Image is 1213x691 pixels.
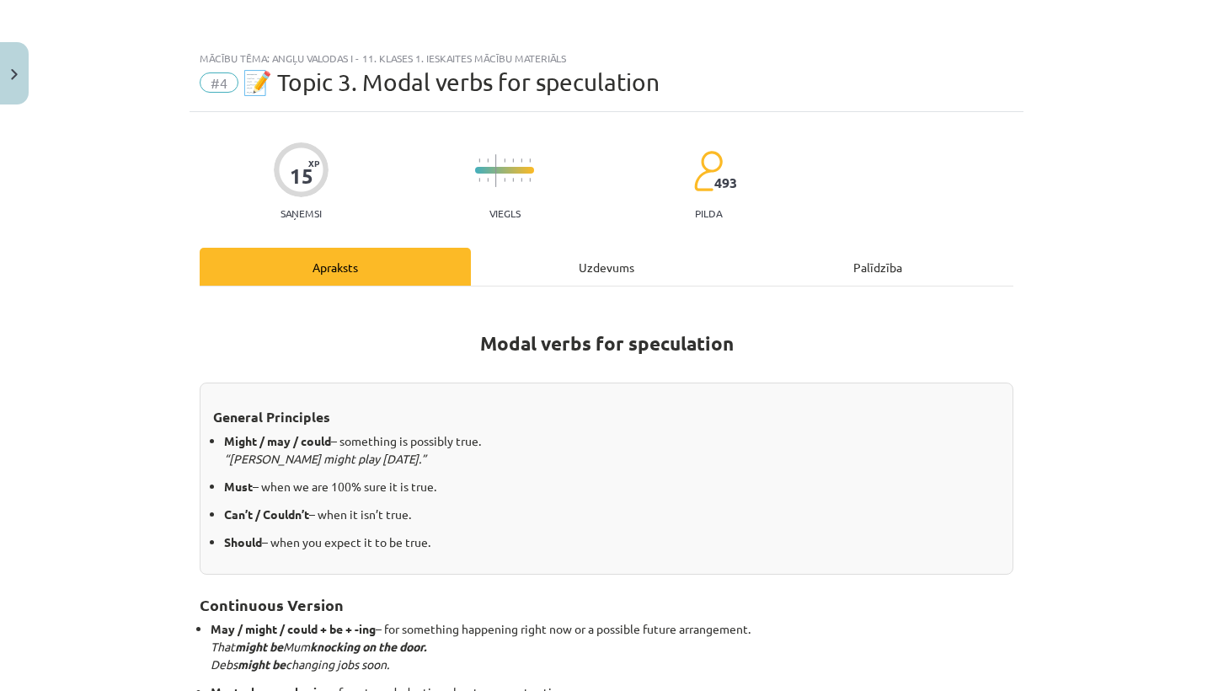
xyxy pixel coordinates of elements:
img: icon-short-line-57e1e144782c952c97e751825c79c345078a6d821885a25fce030b3d8c18986b.svg [504,178,505,182]
img: icon-short-line-57e1e144782c952c97e751825c79c345078a6d821885a25fce030b3d8c18986b.svg [487,158,489,163]
img: icon-short-line-57e1e144782c952c97e751825c79c345078a6d821885a25fce030b3d8c18986b.svg [478,158,480,163]
div: Mācību tēma: Angļu valodas i - 11. klases 1. ieskaites mācību materiāls [200,52,1013,64]
p: – when we are 100% sure it is true. [224,478,1000,495]
em: Debs changing jobs soon. [211,656,389,672]
div: Palīdzība [742,248,1013,286]
img: icon-short-line-57e1e144782c952c97e751825c79c345078a6d821885a25fce030b3d8c18986b.svg [504,158,505,163]
strong: Must [224,479,253,494]
strong: might be [235,639,283,654]
img: icon-close-lesson-0947bae3869378f0d4975bcd49f059093ad1ed9edebbc8119c70593378902aed.svg [11,69,18,80]
strong: might be [238,656,286,672]
img: students-c634bb4e5e11cddfef0936a35e636f08e4e9abd3cc4e673bd6f9a4125e45ecb1.svg [693,150,723,192]
strong: knocking on the door. [310,639,426,654]
div: 15 [290,164,313,188]
img: icon-short-line-57e1e144782c952c97e751825c79c345078a6d821885a25fce030b3d8c18986b.svg [512,178,514,182]
img: icon-short-line-57e1e144782c952c97e751825c79c345078a6d821885a25fce030b3d8c18986b.svg [521,158,522,163]
img: icon-short-line-57e1e144782c952c97e751825c79c345078a6d821885a25fce030b3d8c18986b.svg [487,178,489,182]
img: icon-short-line-57e1e144782c952c97e751825c79c345078a6d821885a25fce030b3d8c18986b.svg [521,178,522,182]
p: pilda [695,207,722,219]
span: #4 [200,72,238,93]
p: – for something happening right now or a possible future arrangement. [211,620,1013,673]
em: That Mum [211,639,426,654]
strong: Modal verbs for speculation [480,331,734,356]
span: 📝 Topic 3. Modal verbs for speculation [243,68,660,96]
span: 493 [714,175,737,190]
div: Uzdevums [471,248,742,286]
em: “[PERSON_NAME] might play [DATE].” [224,451,426,466]
p: Viegls [489,207,521,219]
p: Saņemsi [274,207,329,219]
div: Apraksts [200,248,471,286]
p: – when you expect it to be true. [224,533,1000,551]
span: XP [308,158,319,168]
img: icon-short-line-57e1e144782c952c97e751825c79c345078a6d821885a25fce030b3d8c18986b.svg [529,158,531,163]
strong: General Principles [213,408,330,426]
p: – when it isn’t true. [224,506,1000,523]
strong: Should [224,534,262,549]
strong: Can’t / Couldn’t [224,506,309,522]
img: icon-long-line-d9ea69661e0d244f92f715978eff75569469978d946b2353a9bb055b3ed8787d.svg [495,154,497,187]
img: icon-short-line-57e1e144782c952c97e751825c79c345078a6d821885a25fce030b3d8c18986b.svg [529,178,531,182]
strong: Continuous Version [200,595,344,614]
strong: May / might / could + be + -ing [211,621,376,636]
img: icon-short-line-57e1e144782c952c97e751825c79c345078a6d821885a25fce030b3d8c18986b.svg [512,158,514,163]
p: – something is possibly true. [224,432,1000,468]
strong: Might / may / could [224,433,331,448]
img: icon-short-line-57e1e144782c952c97e751825c79c345078a6d821885a25fce030b3d8c18986b.svg [478,178,480,182]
